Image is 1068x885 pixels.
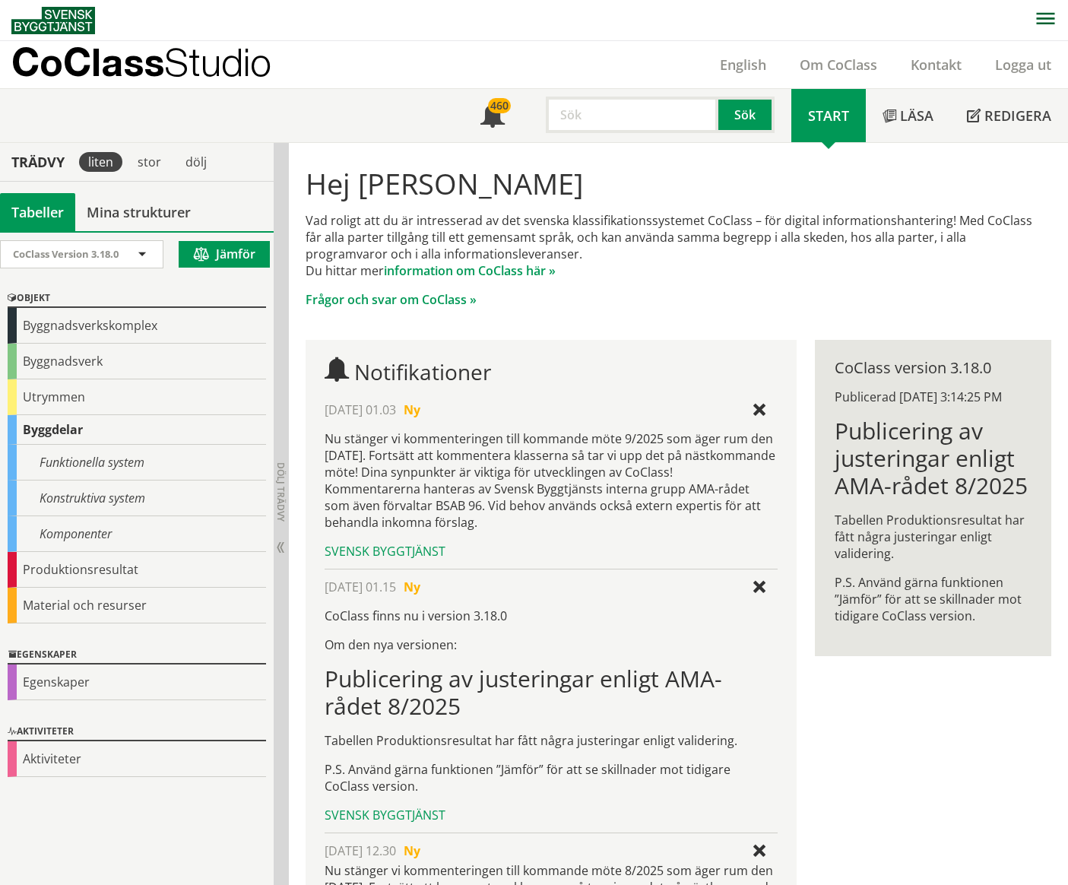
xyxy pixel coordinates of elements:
[384,262,556,279] a: information om CoClass här »
[984,106,1051,125] span: Redigera
[128,152,170,172] div: stor
[835,389,1032,405] div: Publicerad [DATE] 3:14:25 PM
[8,723,266,741] div: Aktiviteter
[8,415,266,445] div: Byggdelar
[354,357,491,386] span: Notifikationer
[464,89,521,142] a: 460
[13,247,119,261] span: CoClass Version 3.18.0
[718,97,775,133] button: Sök
[835,417,1032,500] h1: Publicering av justeringar enligt AMA-rådet 8/2025
[274,462,287,522] span: Dölj trädvy
[325,732,778,749] p: Tabellen Produktionsresultat har fått några justeringar enligt validering.
[8,741,266,777] div: Aktiviteter
[488,98,511,113] div: 460
[11,41,304,88] a: CoClassStudio
[179,241,270,268] button: Jämför
[978,56,1068,74] a: Logga ut
[8,665,266,700] div: Egenskaper
[306,167,1051,200] h1: Hej [PERSON_NAME]
[325,579,396,595] span: [DATE] 01.15
[325,430,778,531] p: Nu stänger vi kommenteringen till kommande möte 9/2025 som äger rum den [DATE]. Fortsätt att komm...
[8,588,266,623] div: Material och resurser
[703,56,783,74] a: English
[325,636,778,653] p: Om den nya versionen:
[8,516,266,552] div: Komponenter
[8,552,266,588] div: Produktionsresultat
[8,379,266,415] div: Utrymmen
[546,97,718,133] input: Sök
[306,212,1051,279] p: Vad roligt att du är intresserad av det svenska klassifikationssystemet CoClass – för digital inf...
[164,40,271,84] span: Studio
[11,7,95,34] img: Svensk Byggtjänst
[325,842,396,859] span: [DATE] 12.30
[791,89,866,142] a: Start
[8,344,266,379] div: Byggnadsverk
[325,607,778,624] p: CoClass finns nu i version 3.18.0
[325,761,778,795] p: P.S. Använd gärna funktionen ”Jämför” för att se skillnader mot tidigare CoClass version.
[835,574,1032,624] p: P.S. Använd gärna funktionen ”Jämför” för att se skillnader mot tidigare CoClass version.
[325,807,778,823] div: Svensk Byggtjänst
[866,89,950,142] a: Läsa
[480,105,505,129] span: Notifikationer
[325,543,778,560] div: Svensk Byggtjänst
[8,290,266,308] div: Objekt
[783,56,894,74] a: Om CoClass
[3,154,73,170] div: Trädvy
[900,106,933,125] span: Läsa
[75,193,202,231] a: Mina strukturer
[325,665,778,720] h1: Publicering av justeringar enligt AMA-rådet 8/2025
[79,152,122,172] div: liten
[325,401,396,418] span: [DATE] 01.03
[176,152,216,172] div: dölj
[8,445,266,481] div: Funktionella system
[808,106,849,125] span: Start
[11,53,271,71] p: CoClass
[404,401,420,418] span: Ny
[8,308,266,344] div: Byggnadsverkskomplex
[8,646,266,665] div: Egenskaper
[950,89,1068,142] a: Redigera
[835,360,1032,376] div: CoClass version 3.18.0
[894,56,978,74] a: Kontakt
[306,291,477,308] a: Frågor och svar om CoClass »
[404,842,420,859] span: Ny
[835,512,1032,562] p: Tabellen Produktionsresultat har fått några justeringar enligt validering.
[404,579,420,595] span: Ny
[8,481,266,516] div: Konstruktiva system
